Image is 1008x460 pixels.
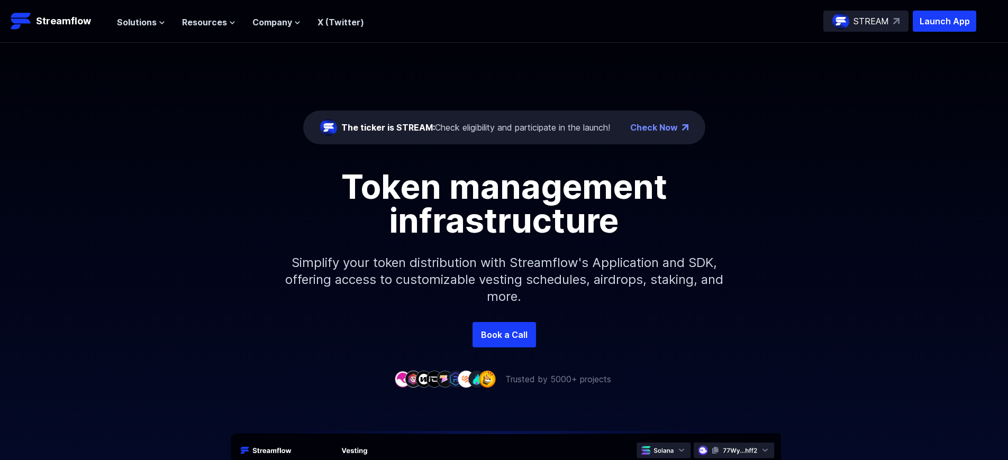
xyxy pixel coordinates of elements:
[277,237,732,322] p: Simplify your token distribution with Streamflow's Application and SDK, offering access to custom...
[266,170,742,237] h1: Token management infrastructure
[182,16,227,29] span: Resources
[473,322,536,347] a: Book a Call
[437,371,453,387] img: company-5
[252,16,301,29] button: Company
[252,16,292,29] span: Company
[468,371,485,387] img: company-8
[682,124,688,131] img: top-right-arrow.png
[11,11,106,32] a: Streamflow
[405,371,422,387] img: company-2
[415,371,432,387] img: company-3
[505,373,611,385] p: Trusted by 5000+ projects
[832,13,849,30] img: streamflow-logo-circle.png
[630,121,678,134] a: Check Now
[893,18,900,24] img: top-right-arrow.svg
[317,17,364,27] a: X (Twitter)
[320,119,337,136] img: streamflow-logo-circle.png
[11,11,32,32] img: Streamflow Logo
[853,15,889,27] p: STREAM
[117,16,165,29] button: Solutions
[823,11,909,32] a: STREAM
[426,371,443,387] img: company-4
[447,371,464,387] img: company-6
[182,16,235,29] button: Resources
[341,121,610,134] div: Check eligibility and participate in the launch!
[117,16,157,29] span: Solutions
[36,14,91,29] p: Streamflow
[458,371,475,387] img: company-7
[341,122,435,133] span: The ticker is STREAM:
[913,11,976,32] button: Launch App
[479,371,496,387] img: company-9
[394,371,411,387] img: company-1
